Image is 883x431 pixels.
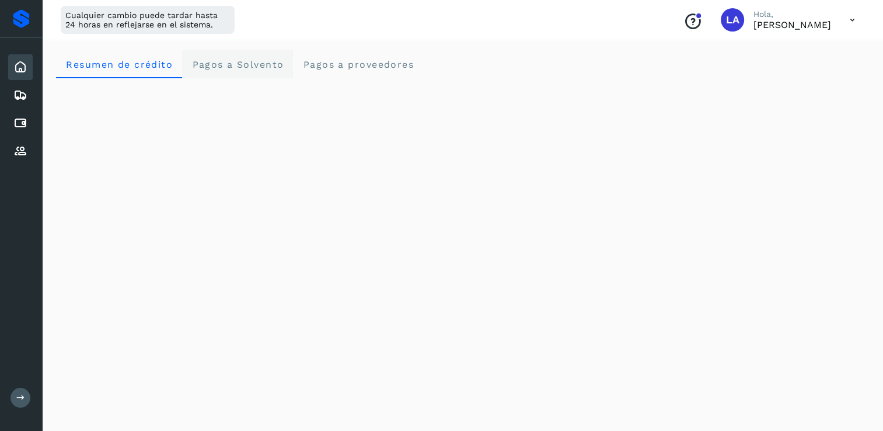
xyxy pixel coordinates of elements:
[8,138,33,164] div: Proveedores
[302,59,414,70] span: Pagos a proveedores
[753,9,831,19] p: Hola,
[8,82,33,108] div: Embarques
[753,19,831,30] p: Luis Alberto Sanchez
[8,54,33,80] div: Inicio
[191,59,284,70] span: Pagos a Solvento
[8,110,33,136] div: Cuentas por pagar
[65,59,173,70] span: Resumen de crédito
[61,6,235,34] div: Cualquier cambio puede tardar hasta 24 horas en reflejarse en el sistema.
